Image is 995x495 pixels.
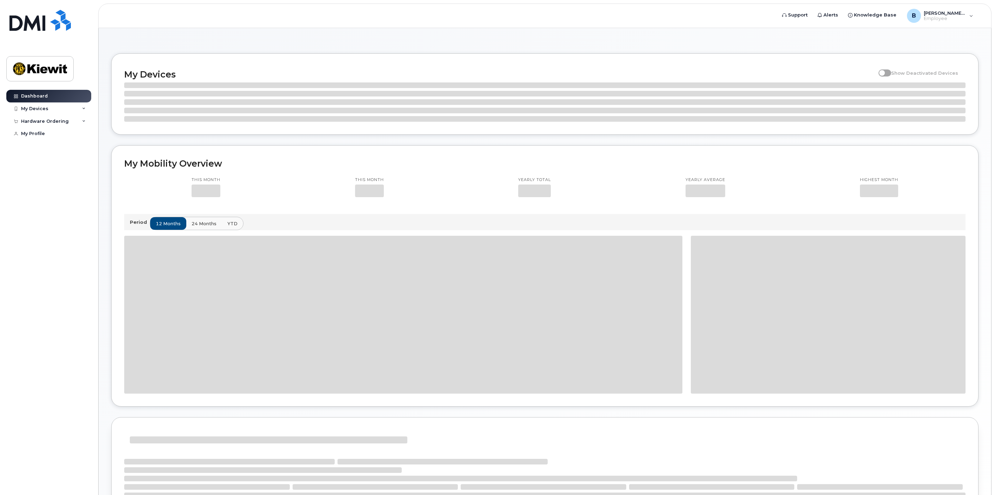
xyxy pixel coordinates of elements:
input: Show Deactivated Devices [879,66,884,72]
p: Period [130,219,150,226]
h2: My Devices [124,69,875,80]
p: Yearly total [518,177,551,183]
p: This month [355,177,384,183]
span: YTD [227,220,238,227]
span: 24 months [192,220,216,227]
span: Show Deactivated Devices [891,70,958,76]
p: Yearly average [686,177,725,183]
h2: My Mobility Overview [124,158,966,169]
p: Highest month [860,177,898,183]
p: This month [192,177,220,183]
